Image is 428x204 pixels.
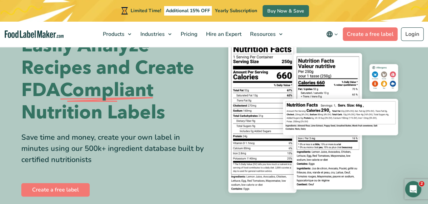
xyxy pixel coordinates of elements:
h1: Easily Analyze Recipes and Create FDA Nutrition Labels [21,35,209,124]
a: Industries [136,22,175,47]
a: Products [99,22,135,47]
span: 2 [419,181,424,186]
span: Hire an Expert [204,30,242,38]
span: Pricing [179,30,198,38]
a: Create a free label [343,27,398,41]
a: Hire an Expert [202,22,244,47]
span: Compliant [60,79,153,101]
div: Save time and money, create your own label in minutes using our 500k+ ingredient database built b... [21,132,209,165]
span: Yearly Subscription [215,7,257,14]
a: Login [401,27,424,41]
iframe: Intercom live chat [405,181,421,197]
span: Additional 15% OFF [164,6,212,16]
span: Products [101,30,125,38]
span: Limited Time! [131,7,161,14]
span: Industries [138,30,165,38]
a: Resources [246,22,286,47]
a: Buy Now & Save [263,5,309,17]
a: Pricing [177,22,200,47]
a: Create a free label [21,183,90,197]
span: Resources [248,30,276,38]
